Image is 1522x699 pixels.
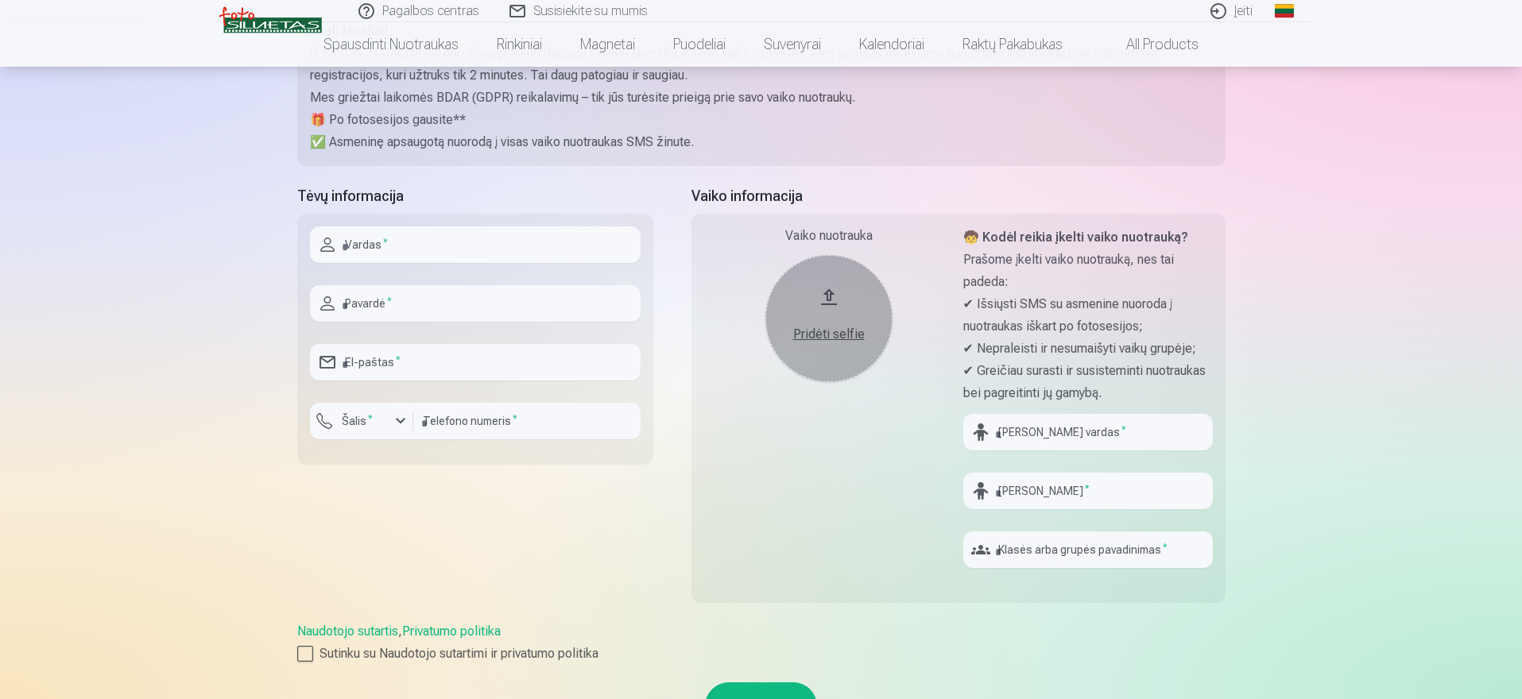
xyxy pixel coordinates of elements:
[478,22,561,67] a: Rinkiniai
[691,185,1226,207] h5: Vaiko informacija
[304,22,478,67] a: Spausdinti nuotraukas
[310,87,1213,109] p: Mes griežtai laikomės BDAR (GDPR) reikalavimų – tik jūs turėsite prieigą prie savo vaiko nuotraukų.
[654,22,745,67] a: Puodeliai
[561,22,654,67] a: Magnetai
[310,403,413,439] button: Šalis*
[402,624,501,639] a: Privatumo politika
[297,624,398,639] a: Naudotojo sutartis
[963,338,1213,360] p: ✔ Nepraleisti ir nesumaišyti vaikų grupėje;
[943,22,1082,67] a: Raktų pakabukas
[219,6,322,33] img: /v3
[1082,22,1218,67] a: All products
[963,249,1213,293] p: Prašome įkelti vaiko nuotrauką, nes tai padeda:
[297,644,1226,663] label: Sutinku su Naudotojo sutartimi ir privatumo politika
[765,255,893,382] button: Pridėti selfie
[963,230,1188,245] strong: 🧒 Kodėl reikia įkelti vaiko nuotrauką?
[297,185,653,207] h5: Tėvų informacija
[745,22,840,67] a: Suvenyrai
[310,109,1213,131] p: 🎁 Po fotosesijos gausite**
[310,131,1213,153] p: ✅ Asmeninę apsaugotą nuorodą į visas vaiko nuotraukas SMS žinute.
[963,360,1213,404] p: ✔ Greičiau surasti ir susisteminti nuotraukas bei pagreitinti jų gamybą.
[781,325,877,344] div: Pridėti selfie
[297,622,1226,663] div: ,
[840,22,943,67] a: Kalendoriai
[335,413,379,429] label: Šalis
[704,226,954,245] div: Vaiko nuotrauka
[963,293,1213,338] p: ✔ Išsiųsti SMS su asmenine nuoroda į nuotraukas iškart po fotosesijos;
